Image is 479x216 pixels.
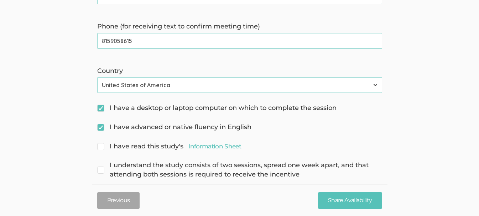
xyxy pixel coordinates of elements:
[97,104,337,113] span: I have a desktop or laptop computer on which to complete the session
[97,123,251,132] span: I have advanced or native fluency in English
[318,192,382,209] input: Share Availability
[189,142,241,151] a: Information Sheet
[97,142,241,151] span: I have read this study's
[97,192,140,209] button: Previous
[97,161,382,179] span: I understand the study consists of two sessions, spread one week apart, and that attending both s...
[97,67,382,76] label: Country
[97,22,382,31] label: Phone (for receiving text to confirm meeting time)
